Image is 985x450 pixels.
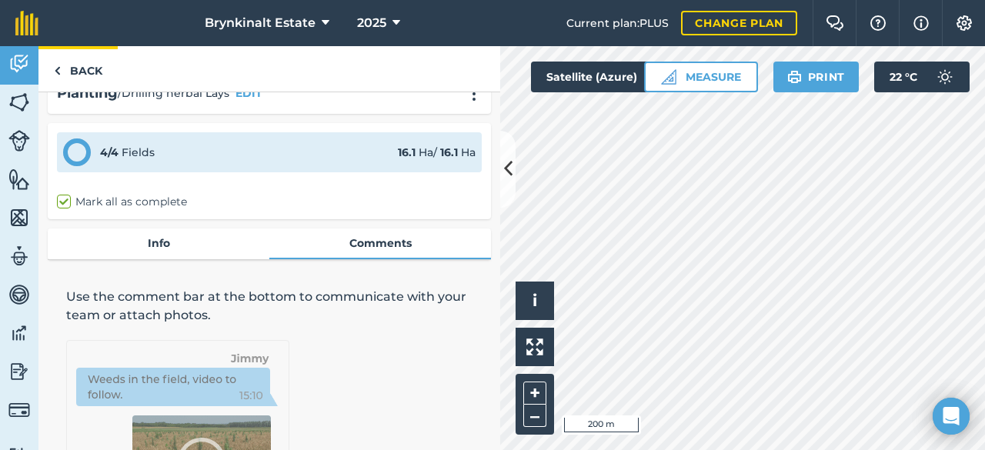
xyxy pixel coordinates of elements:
[826,15,844,31] img: Two speech bubbles overlapping with the left bubble in the forefront
[66,288,472,325] p: Use the comment bar at the bottom to communicate with your team or attach photos.
[516,282,554,320] button: i
[398,145,416,159] strong: 16.1
[681,11,797,35] a: Change plan
[531,62,679,92] button: Satellite (Azure)
[465,86,483,102] img: svg+xml;base64,PHN2ZyB4bWxucz0iaHR0cDovL3d3dy53My5vcmcvMjAwMC9zdmciIHdpZHRoPSIyMCIgaGVpZ2h0PSIyNC...
[100,144,155,161] div: Fields
[38,46,118,92] a: Back
[118,85,229,102] span: / Drilling herbal Lays
[8,206,30,229] img: svg+xml;base64,PHN2ZyB4bWxucz0iaHR0cDovL3d3dy53My5vcmcvMjAwMC9zdmciIHdpZHRoPSI1NiIgaGVpZ2h0PSI2MC...
[269,228,491,258] a: Comments
[933,398,970,435] div: Open Intercom Messenger
[787,68,802,86] img: svg+xml;base64,PHN2ZyB4bWxucz0iaHR0cDovL3d3dy53My5vcmcvMjAwMC9zdmciIHdpZHRoPSIxOSIgaGVpZ2h0PSIyNC...
[8,322,30,345] img: svg+xml;base64,PD94bWwgdmVyc2lvbj0iMS4wIiBlbmNvZGluZz0idXRmLTgiPz4KPCEtLSBHZW5lcmF0b3I6IEFkb2JlIE...
[57,194,187,210] label: Mark all as complete
[526,338,543,355] img: Four arrows, one pointing top left, one top right, one bottom right and the last bottom left
[955,15,973,31] img: A cog icon
[8,168,30,191] img: svg+xml;base64,PHN2ZyB4bWxucz0iaHR0cDovL3d3dy53My5vcmcvMjAwMC9zdmciIHdpZHRoPSI1NiIgaGVpZ2h0PSI2MC...
[890,62,917,92] span: 22 ° C
[205,14,316,32] span: Brynkinalt Estate
[357,14,386,32] span: 2025
[398,144,476,161] div: Ha / Ha
[100,145,119,159] strong: 4 / 4
[8,130,30,152] img: svg+xml;base64,PD94bWwgdmVyc2lvbj0iMS4wIiBlbmNvZGluZz0idXRmLTgiPz4KPCEtLSBHZW5lcmF0b3I6IEFkb2JlIE...
[8,399,30,421] img: svg+xml;base64,PD94bWwgdmVyc2lvbj0iMS4wIiBlbmNvZGluZz0idXRmLTgiPz4KPCEtLSBHZW5lcmF0b3I6IEFkb2JlIE...
[8,52,30,75] img: svg+xml;base64,PD94bWwgdmVyc2lvbj0iMS4wIiBlbmNvZGluZz0idXRmLTgiPz4KPCEtLSBHZW5lcmF0b3I6IEFkb2JlIE...
[54,62,61,80] img: svg+xml;base64,PHN2ZyB4bWxucz0iaHR0cDovL3d3dy53My5vcmcvMjAwMC9zdmciIHdpZHRoPSI5IiBoZWlnaHQ9IjI0Ii...
[8,245,30,268] img: svg+xml;base64,PD94bWwgdmVyc2lvbj0iMS4wIiBlbmNvZGluZz0idXRmLTgiPz4KPCEtLSBHZW5lcmF0b3I6IEFkb2JlIE...
[874,62,970,92] button: 22 °C
[57,82,118,105] h2: Planting
[8,360,30,383] img: svg+xml;base64,PD94bWwgdmVyc2lvbj0iMS4wIiBlbmNvZGluZz0idXRmLTgiPz4KPCEtLSBHZW5lcmF0b3I6IEFkb2JlIE...
[523,405,546,427] button: –
[523,382,546,405] button: +
[8,283,30,306] img: svg+xml;base64,PD94bWwgdmVyc2lvbj0iMS4wIiBlbmNvZGluZz0idXRmLTgiPz4KPCEtLSBHZW5lcmF0b3I6IEFkb2JlIE...
[930,62,960,92] img: svg+xml;base64,PD94bWwgdmVyc2lvbj0iMS4wIiBlbmNvZGluZz0idXRmLTgiPz4KPCEtLSBHZW5lcmF0b3I6IEFkb2JlIE...
[15,11,38,35] img: fieldmargin Logo
[235,85,262,102] button: EDIT
[566,15,669,32] span: Current plan : PLUS
[644,62,758,92] button: Measure
[48,228,269,258] a: Info
[773,62,860,92] button: Print
[440,145,458,159] strong: 16.1
[8,91,30,114] img: svg+xml;base64,PHN2ZyB4bWxucz0iaHR0cDovL3d3dy53My5vcmcvMjAwMC9zdmciIHdpZHRoPSI1NiIgaGVpZ2h0PSI2MC...
[533,291,537,310] span: i
[869,15,887,31] img: A question mark icon
[913,14,929,32] img: svg+xml;base64,PHN2ZyB4bWxucz0iaHR0cDovL3d3dy53My5vcmcvMjAwMC9zdmciIHdpZHRoPSIxNyIgaGVpZ2h0PSIxNy...
[661,69,676,85] img: Ruler icon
